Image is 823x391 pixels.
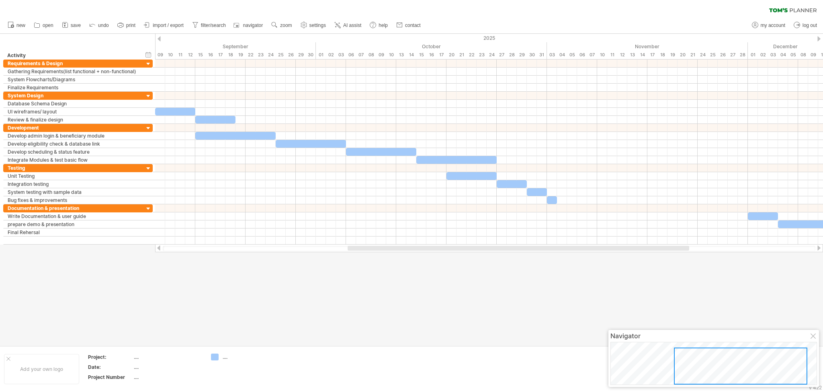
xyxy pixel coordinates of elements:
a: save [60,20,83,31]
div: November 2025 [547,42,748,51]
div: Tuesday, 28 October 2025 [507,51,517,59]
div: Develop eligibility check & database link [8,140,140,148]
div: Tuesday, 14 October 2025 [406,51,416,59]
div: .... [134,374,201,381]
div: Monday, 24 November 2025 [698,51,708,59]
span: open [43,23,53,28]
div: System testing with sample data [8,188,140,196]
div: Thursday, 16 October 2025 [426,51,436,59]
div: Write Documentation & user guide [8,212,140,220]
div: Add your own logo [4,354,79,384]
div: Monday, 17 November 2025 [647,51,657,59]
div: Wednesday, 8 October 2025 [366,51,376,59]
span: my account [761,23,785,28]
div: Monday, 27 October 2025 [497,51,507,59]
div: Integrate Modules & test basic flow [8,156,140,164]
div: Tuesday, 4 November 2025 [557,51,567,59]
span: navigator [243,23,263,28]
div: Tuesday, 18 November 2025 [657,51,667,59]
div: Wednesday, 15 October 2025 [416,51,426,59]
span: log out [803,23,817,28]
div: Monday, 20 October 2025 [446,51,457,59]
div: Project Number [88,374,132,381]
div: Activity [7,51,139,60]
div: System Flowcharts/Diagrams [8,76,140,83]
div: Tuesday, 9 December 2025 [808,51,818,59]
div: Wednesday, 22 October 2025 [467,51,477,59]
div: Integration testing [8,180,140,188]
div: Wednesday, 19 November 2025 [667,51,678,59]
a: zoom [269,20,294,31]
a: new [6,20,28,31]
a: my account [750,20,788,31]
div: .... [223,354,266,360]
a: help [368,20,390,31]
a: print [115,20,138,31]
div: Project: [88,354,132,360]
div: Monday, 15 September 2025 [195,51,205,59]
div: Monday, 1 December 2025 [748,51,758,59]
a: AI assist [332,20,364,31]
div: Tuesday, 9 September 2025 [155,51,165,59]
div: Friday, 7 November 2025 [587,51,597,59]
div: Thursday, 30 October 2025 [527,51,537,59]
div: Gathering Requirements(list functional + non-functional) [8,68,140,75]
div: Friday, 14 November 2025 [637,51,647,59]
a: settings [299,20,328,31]
span: import / export [153,23,184,28]
div: Requirements & Design [8,60,140,67]
div: Thursday, 25 September 2025 [276,51,286,59]
a: undo [87,20,111,31]
span: AI assist [343,23,361,28]
div: Tuesday, 7 October 2025 [356,51,366,59]
div: Monday, 6 October 2025 [346,51,356,59]
div: Wednesday, 29 October 2025 [517,51,527,59]
div: UI wireframes/ layout [8,108,140,115]
div: Friday, 10 October 2025 [386,51,396,59]
div: Unit Testing [8,172,140,180]
a: contact [394,20,423,31]
div: Develop admin login & beneficiary module [8,132,140,140]
div: Monday, 10 November 2025 [597,51,607,59]
div: Tuesday, 2 December 2025 [758,51,768,59]
a: log out [792,20,819,31]
div: Thursday, 11 September 2025 [175,51,185,59]
div: Thursday, 27 November 2025 [728,51,738,59]
div: Wednesday, 26 November 2025 [718,51,728,59]
div: prepare demo & presentation [8,220,140,228]
span: save [71,23,81,28]
div: Review & finalize design [8,116,140,123]
div: Date: [88,364,132,370]
div: Friday, 19 September 2025 [235,51,246,59]
div: Friday, 3 October 2025 [336,51,346,59]
div: Documentation & presentation [8,204,140,212]
a: filter/search [190,20,228,31]
div: Wednesday, 1 October 2025 [316,51,326,59]
div: Friday, 28 November 2025 [738,51,748,59]
div: Thursday, 23 October 2025 [477,51,487,59]
div: .... [134,354,201,360]
div: Friday, 31 October 2025 [537,51,547,59]
div: Monday, 29 September 2025 [296,51,306,59]
div: .... [134,364,201,370]
div: Thursday, 13 November 2025 [627,51,637,59]
span: help [379,23,388,28]
div: Wednesday, 17 September 2025 [215,51,225,59]
div: Friday, 21 November 2025 [688,51,698,59]
div: Wednesday, 24 September 2025 [266,51,276,59]
div: Develop scheduling & status feature [8,148,140,156]
div: v 422 [809,385,822,391]
div: Database Schema Design [8,100,140,107]
span: filter/search [201,23,226,28]
div: Monday, 22 September 2025 [246,51,256,59]
div: Tuesday, 11 November 2025 [607,51,617,59]
span: contact [405,23,421,28]
div: Monday, 3 November 2025 [547,51,557,59]
span: zoom [280,23,292,28]
div: System Design [8,92,140,99]
div: Friday, 17 October 2025 [436,51,446,59]
div: Friday, 24 October 2025 [487,51,497,59]
div: Navigator [610,332,817,340]
div: Development [8,124,140,132]
div: Thursday, 6 November 2025 [577,51,587,59]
